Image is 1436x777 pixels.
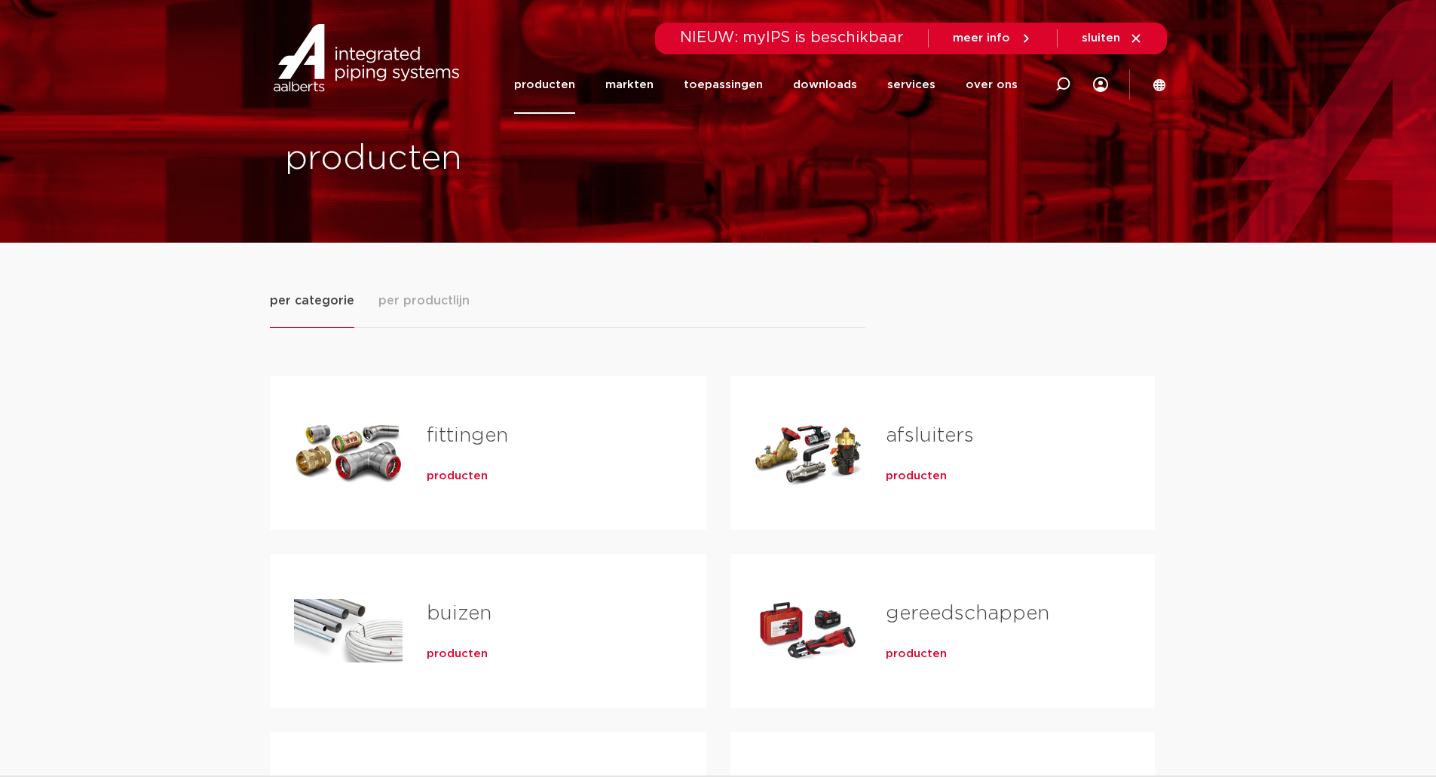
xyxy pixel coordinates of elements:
a: over ons [966,56,1018,114]
a: producten [427,647,488,662]
a: services [887,56,935,114]
a: meer info [953,32,1033,45]
a: buizen [427,604,491,623]
span: per productlijn [378,292,470,310]
span: per categorie [270,292,354,310]
span: NIEUW: myIPS is beschikbaar [680,30,904,45]
a: gereedschappen [886,604,1049,623]
a: producten [886,469,947,484]
a: afsluiters [886,426,974,445]
a: fittingen [427,426,508,445]
nav: Menu [514,56,1018,114]
a: producten [514,56,575,114]
a: producten [886,647,947,662]
span: meer info [953,32,1010,44]
a: producten [427,469,488,484]
a: sluiten [1082,32,1143,45]
h1: producten [285,135,711,183]
a: toepassingen [684,56,763,114]
a: downloads [793,56,857,114]
a: markten [605,56,654,114]
span: sluiten [1082,32,1120,44]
